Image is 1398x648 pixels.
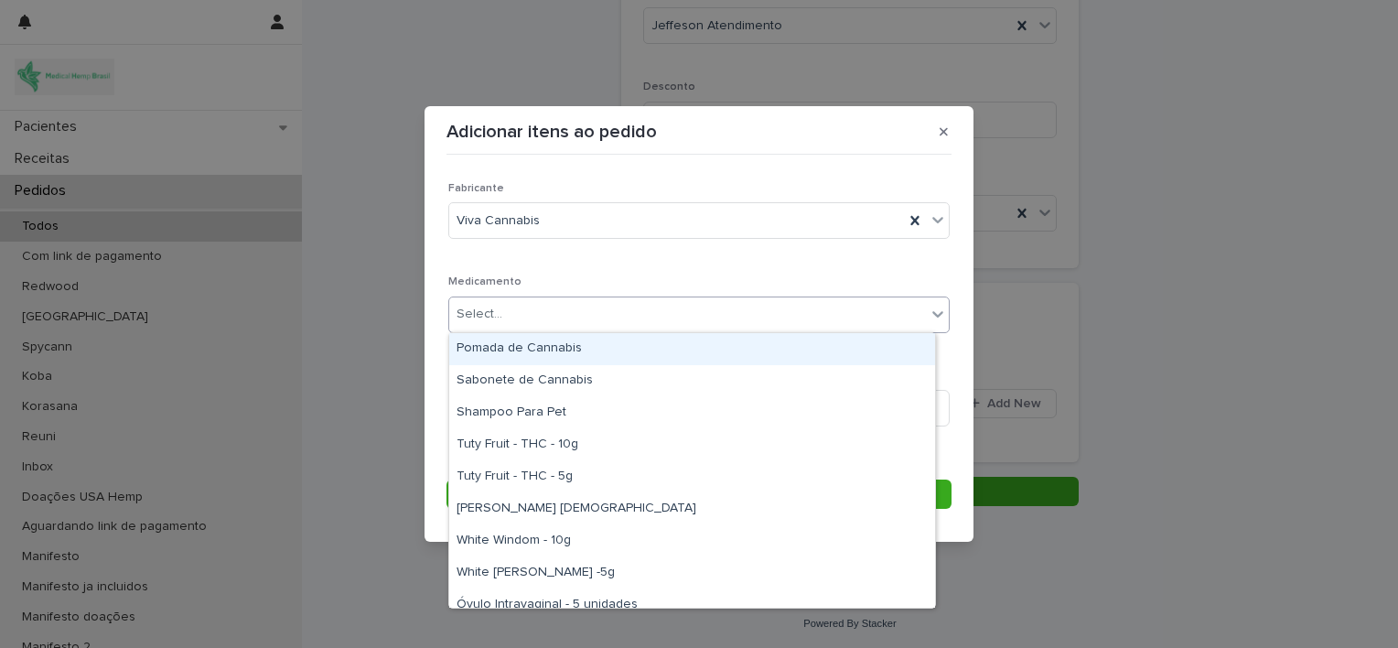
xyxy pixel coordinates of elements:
[449,525,935,557] div: White Windom - 10g
[448,276,522,287] span: Medicamento
[446,480,952,509] button: Save
[457,211,540,231] span: Viva Cannabis
[449,493,935,525] div: Vela Aromática
[449,461,935,493] div: Tuty Fruit - THC - 5g
[449,589,935,621] div: Óvulo Intravaginal - 5 unidades
[449,397,935,429] div: Shampoo Para Pet
[449,429,935,461] div: Tuty Fruit - THC - 10g
[449,365,935,397] div: Sabonete de Cannabis
[448,183,504,194] span: Fabricante
[449,557,935,589] div: White Windom -5g
[457,305,502,324] div: Select...
[446,121,657,143] p: Adicionar itens ao pedido
[449,333,935,365] div: Pomada de Cannabis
